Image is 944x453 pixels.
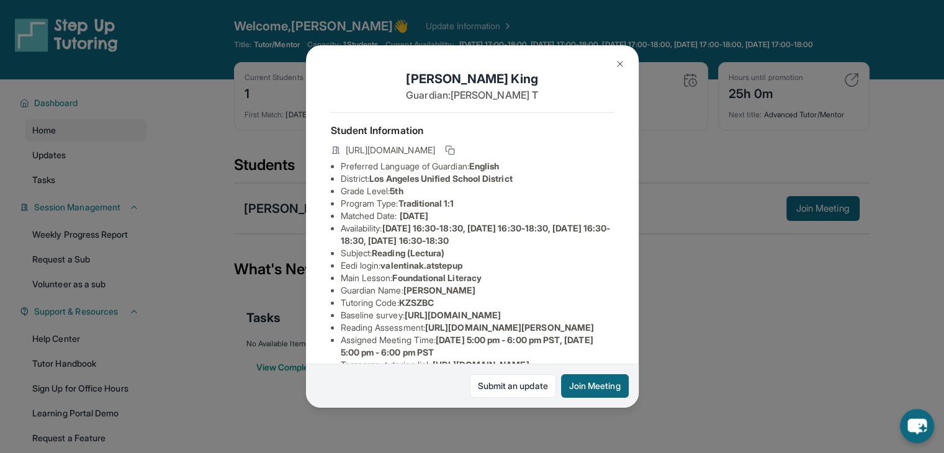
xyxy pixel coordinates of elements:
[346,144,435,156] span: [URL][DOMAIN_NAME]
[615,59,625,69] img: Close Icon
[400,210,428,221] span: [DATE]
[443,143,457,158] button: Copy link
[341,334,614,359] li: Assigned Meeting Time :
[341,185,614,197] li: Grade Level:
[561,374,629,398] button: Join Meeting
[331,70,614,87] h1: [PERSON_NAME] King
[341,284,614,297] li: Guardian Name :
[341,321,614,334] li: Reading Assessment :
[470,374,556,398] a: Submit an update
[341,334,593,357] span: [DATE] 5:00 pm - 6:00 pm PST, [DATE] 5:00 pm - 6:00 pm PST
[398,198,454,209] span: Traditional 1:1
[425,322,594,333] span: [URL][DOMAIN_NAME][PERSON_NAME]
[331,123,614,138] h4: Student Information
[399,297,434,308] span: KZSZBC
[369,173,512,184] span: Los Angeles Unified School District
[433,359,529,370] span: [URL][DOMAIN_NAME]
[341,297,614,309] li: Tutoring Code :
[341,309,614,321] li: Baseline survey :
[390,186,403,196] span: 5th
[341,197,614,210] li: Program Type:
[341,222,614,247] li: Availability:
[341,160,614,173] li: Preferred Language of Guardian:
[900,409,934,443] button: chat-button
[469,161,500,171] span: English
[341,210,614,222] li: Matched Date:
[341,223,611,246] span: [DATE] 16:30-18:30, [DATE] 16:30-18:30, [DATE] 16:30-18:30, [DATE] 16:30-18:30
[341,173,614,185] li: District:
[392,272,481,283] span: Foundational Literacy
[372,248,444,258] span: Reading (Lectura)
[341,259,614,272] li: Eedi login :
[341,359,614,371] li: Temporary tutoring link :
[403,285,476,295] span: [PERSON_NAME]
[341,272,614,284] li: Main Lesson :
[405,310,501,320] span: [URL][DOMAIN_NAME]
[331,87,614,102] p: Guardian: [PERSON_NAME] T
[341,247,614,259] li: Subject :
[380,260,462,271] span: valentinak.atstepup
